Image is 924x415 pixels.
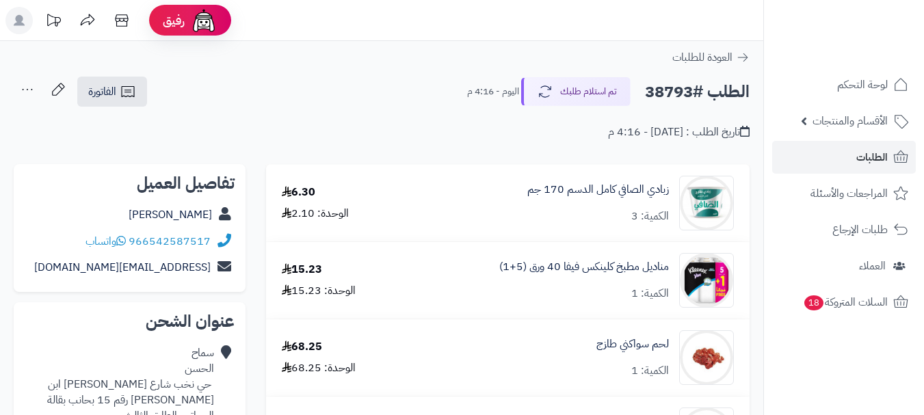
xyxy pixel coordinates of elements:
[680,253,733,308] img: 1672065405-382248_1-20210817-100338-90x90.png
[88,83,116,100] span: الفاتورة
[772,250,916,282] a: العملاء
[129,206,212,223] a: [PERSON_NAME]
[631,286,669,302] div: الكمية: 1
[832,220,888,239] span: طلبات الإرجاع
[672,49,750,66] a: العودة للطلبات
[772,141,916,174] a: الطلبات
[282,339,322,355] div: 68.25
[282,206,349,222] div: الوحدة: 2.10
[36,7,70,38] a: تحديثات المنصة
[680,176,733,230] img: 1665929231-41727e62-add9-4651-a2fb-49866a1cca8f-thumbnail-770x770-70-90x90.jpg
[804,295,823,310] span: 18
[129,233,211,250] a: 966542587517
[77,77,147,107] a: الفاتورة
[631,363,669,379] div: الكمية: 1
[772,213,916,246] a: طلبات الإرجاع
[282,360,356,376] div: الوحدة: 68.25
[672,49,732,66] span: العودة للطلبات
[772,177,916,210] a: المراجعات والأسئلة
[499,259,669,275] a: مناديل مطبخ كلينكس فيفا 40 ورق (5+1)
[163,12,185,29] span: رفيق
[25,313,235,330] h2: عنوان الشحن
[190,7,217,34] img: ai-face.png
[631,209,669,224] div: الكمية: 3
[813,111,888,131] span: الأقسام والمنتجات
[85,233,126,250] a: واتساب
[837,75,888,94] span: لوحة التحكم
[645,78,750,106] h2: الطلب #38793
[521,77,631,106] button: تم استلام طلبك
[859,256,886,276] span: العملاء
[527,182,669,198] a: زبادي الصافي كامل الدسم 170 جم
[772,286,916,319] a: السلات المتروكة18
[810,184,888,203] span: المراجعات والأسئلة
[680,330,733,385] img: 1664439708-images%20(6)-90x90.jpg
[596,336,669,352] a: لحم سواكني طازج
[856,148,888,167] span: الطلبات
[282,262,322,278] div: 15.23
[608,124,750,140] div: تاريخ الطلب : [DATE] - 4:16 م
[772,68,916,101] a: لوحة التحكم
[803,293,888,312] span: السلات المتروكة
[34,259,211,276] a: [EMAIL_ADDRESS][DOMAIN_NAME]
[25,175,235,191] h2: تفاصيل العميل
[467,85,519,98] small: اليوم - 4:16 م
[282,185,315,200] div: 6.30
[282,283,356,299] div: الوحدة: 15.23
